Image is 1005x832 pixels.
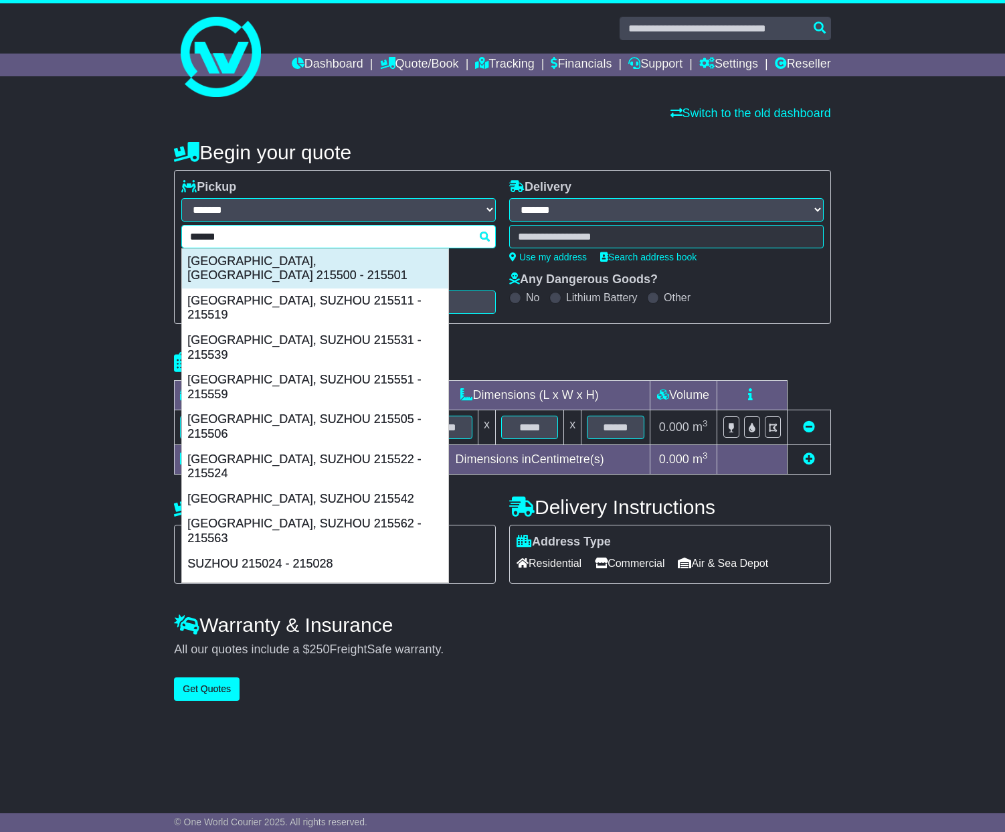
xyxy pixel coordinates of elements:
[409,445,650,475] td: Dimensions in Centimetre(s)
[292,54,363,76] a: Dashboard
[600,252,697,262] a: Search address book
[409,381,650,410] td: Dimensions (L x W x H)
[182,328,448,367] div: [GEOGRAPHIC_DATA], SUZHOU 215531 - 215539
[670,106,831,120] a: Switch to the old dashboard
[174,496,496,518] h4: Pickup Instructions
[803,420,815,434] a: Remove this item
[564,410,581,445] td: x
[309,643,329,656] span: 250
[699,54,758,76] a: Settings
[174,141,830,163] h4: Begin your quote
[509,180,571,195] label: Delivery
[803,452,815,466] a: Add new item
[182,407,448,446] div: [GEOGRAPHIC_DATA], SUZHOU 215505 - 215506
[509,252,587,262] a: Use my address
[182,249,448,288] div: [GEOGRAPHIC_DATA], [GEOGRAPHIC_DATA] 215500 - 215501
[380,54,459,76] a: Quote/Book
[703,450,708,461] sup: 3
[693,420,708,434] span: m
[775,54,831,76] a: Reseller
[517,535,611,550] label: Address Type
[181,180,236,195] label: Pickup
[509,496,831,518] h4: Delivery Instructions
[175,381,286,410] td: Type
[659,420,689,434] span: 0.000
[628,54,682,76] a: Support
[182,447,448,487] div: [GEOGRAPHIC_DATA], SUZHOU 215522 - 215524
[182,511,448,551] div: [GEOGRAPHIC_DATA], SUZHOU 215562 - 215563
[664,291,691,304] label: Other
[475,54,534,76] a: Tracking
[509,272,658,287] label: Any Dangerous Goods?
[478,410,495,445] td: x
[174,614,830,636] h4: Warranty & Insurance
[182,367,448,407] div: [GEOGRAPHIC_DATA], SUZHOU 215551 - 215559
[693,452,708,466] span: m
[174,351,342,373] h4: Package details |
[174,677,240,701] button: Get Quotes
[174,817,367,827] span: © One World Courier 2025. All rights reserved.
[517,553,581,574] span: Residential
[595,553,664,574] span: Commercial
[678,553,768,574] span: Air & Sea Depot
[703,418,708,428] sup: 3
[181,225,496,248] typeahead: Please provide city
[566,291,638,304] label: Lithium Battery
[650,381,717,410] td: Volume
[659,452,689,466] span: 0.000
[526,291,539,304] label: No
[182,288,448,328] div: [GEOGRAPHIC_DATA], SUZHOU 215511 - 215519
[551,54,612,76] a: Financials
[174,643,830,657] div: All our quotes include a $ FreightSafe warranty.
[182,576,448,602] div: SUZHOU 215123
[182,487,448,512] div: [GEOGRAPHIC_DATA], SUZHOU 215542
[175,445,286,475] td: Total
[182,552,448,577] div: SUZHOU 215024 - 215028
